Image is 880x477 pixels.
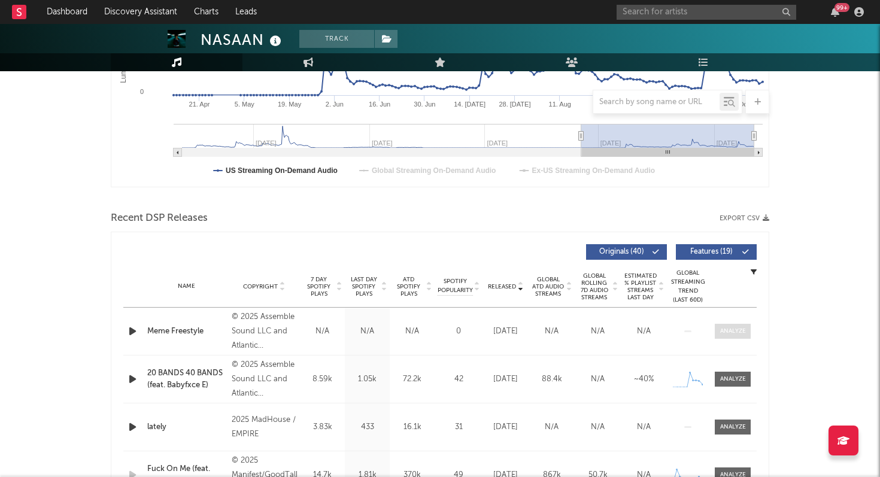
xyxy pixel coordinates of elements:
[226,166,338,175] text: US Streaming On-Demand Audio
[303,373,342,385] div: 8.59k
[147,282,226,291] div: Name
[232,310,297,353] div: © 2025 Assemble Sound LLC and Atlantic Recording Corporation
[147,421,226,433] a: lately
[299,30,374,48] button: Track
[624,421,664,433] div: N/A
[147,326,226,338] a: Meme Freestyle
[348,276,380,297] span: Last Day Spotify Plays
[140,88,144,95] text: 0
[201,30,284,50] div: NASAAN
[372,166,496,175] text: Global Streaming On-Demand Audio
[578,373,618,385] div: N/A
[393,421,432,433] div: 16.1k
[720,215,769,222] button: Export CSV
[578,421,618,433] div: N/A
[232,413,297,442] div: 2025 MadHouse / EMPIRE
[586,244,667,260] button: Originals(40)
[532,276,565,297] span: Global ATD Audio Streams
[438,326,480,338] div: 0
[532,326,572,338] div: N/A
[624,373,664,385] div: ~ 40 %
[147,367,226,391] a: 20 BANDS 40 BANDS (feat. Babyfxce E)
[594,248,649,256] span: Originals ( 40 )
[438,373,480,385] div: 42
[835,3,849,12] div: 99 +
[593,98,720,107] input: Search by song name or URL
[438,277,473,295] span: Spotify Popularity
[624,272,657,301] span: Estimated % Playlist Streams Last Day
[348,373,387,385] div: 1.05k
[303,276,335,297] span: 7 Day Spotify Plays
[532,166,656,175] text: Ex-US Streaming On-Demand Audio
[670,269,706,305] div: Global Streaming Trend (Last 60D)
[393,276,424,297] span: ATD Spotify Plays
[393,326,432,338] div: N/A
[578,326,618,338] div: N/A
[303,326,342,338] div: N/A
[831,7,839,17] button: 99+
[438,421,480,433] div: 31
[485,373,526,385] div: [DATE]
[485,326,526,338] div: [DATE]
[348,421,387,433] div: 433
[684,248,739,256] span: Features ( 19 )
[111,211,208,226] span: Recent DSP Releases
[232,358,297,401] div: © 2025 Assemble Sound LLC and Atlantic Recording Corporation
[532,373,572,385] div: 88.4k
[243,283,278,290] span: Copyright
[485,421,526,433] div: [DATE]
[532,421,572,433] div: N/A
[578,272,611,301] span: Global Rolling 7D Audio Streams
[617,5,796,20] input: Search for artists
[676,244,757,260] button: Features(19)
[624,326,664,338] div: N/A
[348,326,387,338] div: N/A
[119,7,128,83] text: Luminate Daily Streams
[303,421,342,433] div: 3.83k
[488,283,516,290] span: Released
[393,373,432,385] div: 72.2k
